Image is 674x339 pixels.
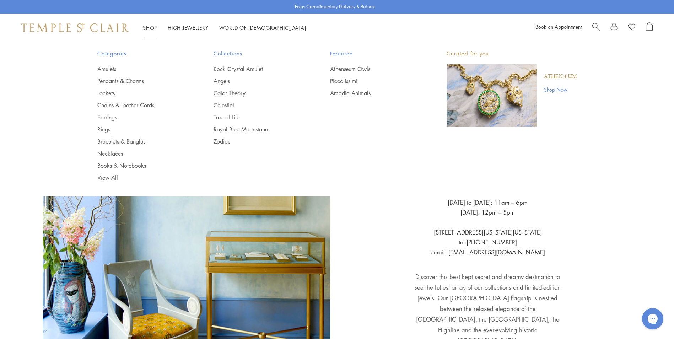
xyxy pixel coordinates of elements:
[330,89,418,97] a: Arcadia Animals
[97,125,185,133] a: Rings
[448,198,528,217] p: [DATE] to [DATE]: 11am – 6pm [DATE]: 12pm – 5pm
[97,162,185,169] a: Books & Notebooks
[143,24,157,31] a: ShopShop
[431,217,545,257] p: [STREET_ADDRESS][US_STATE][US_STATE] tel:[PHONE_NUMBER] email: [EMAIL_ADDRESS][DOMAIN_NAME]
[214,77,302,85] a: Angels
[535,23,582,30] a: Book an Appointment
[628,22,635,33] a: View Wishlist
[214,138,302,145] a: Zodiac
[97,89,185,97] a: Lockets
[97,49,185,58] span: Categories
[214,49,302,58] span: Collections
[97,174,185,182] a: View All
[214,65,302,73] a: Rock Crystal Amulet
[219,24,306,31] a: World of [DEMOGRAPHIC_DATA]World of [DEMOGRAPHIC_DATA]
[97,138,185,145] a: Bracelets & Bangles
[544,86,577,93] a: Shop Now
[97,101,185,109] a: Chains & Leather Cords
[168,24,209,31] a: High JewelleryHigh Jewellery
[638,306,667,332] iframe: Gorgias live chat messenger
[295,3,376,10] p: Enjoy Complimentary Delivery & Returns
[214,125,302,133] a: Royal Blue Moonstone
[214,113,302,121] a: Tree of Life
[447,49,577,58] p: Curated for you
[544,73,577,81] a: Athenæum
[21,23,129,32] img: Temple St. Clair
[97,77,185,85] a: Pendants & Charms
[330,49,418,58] span: Featured
[97,65,185,73] a: Amulets
[97,150,185,157] a: Necklaces
[330,77,418,85] a: Piccolissimi
[330,65,418,73] a: Athenæum Owls
[214,101,302,109] a: Celestial
[143,23,306,32] nav: Main navigation
[592,22,600,33] a: Search
[97,113,185,121] a: Earrings
[646,22,653,33] a: Open Shopping Bag
[214,89,302,97] a: Color Theory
